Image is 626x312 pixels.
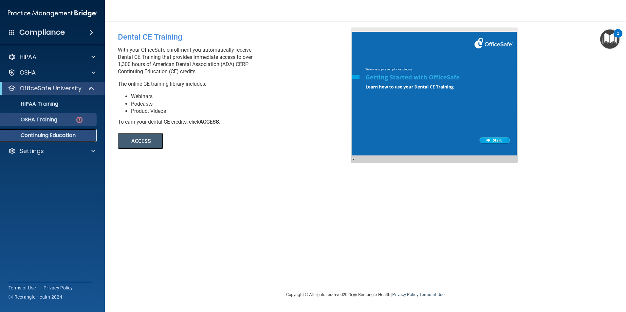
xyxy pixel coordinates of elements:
p: Continuing Education [4,132,94,139]
p: OfficeSafe University [20,84,82,92]
p: HIPAA Training [4,101,58,107]
span: Ⓒ Rectangle Health 2024 [9,294,62,300]
p: HIPAA [20,53,36,61]
a: Terms of Use [419,292,445,297]
div: Copyright © All rights reserved 2025 @ Rectangle Health | | [246,284,485,305]
p: OSHA [20,69,36,77]
h4: Compliance [19,28,65,37]
img: danger-circle.6113f641.png [75,116,83,124]
img: PMB logo [8,7,97,20]
a: Privacy Policy [44,285,73,291]
p: OSHA Training [4,116,57,123]
p: Settings [20,147,44,155]
a: Terms of Use [9,285,36,291]
div: Dental CE Training [118,27,356,46]
div: 2 [617,33,619,42]
a: OSHA [8,69,95,77]
li: Product Videos [131,108,356,115]
div: To earn your dental CE credits, click . [118,118,356,126]
a: HIPAA [8,53,95,61]
p: With your OfficeSafe enrollment you automatically receive Dental CE Training that provides immedi... [118,46,356,75]
button: ACCESS [118,133,163,149]
a: OfficeSafe University [8,84,95,92]
li: Webinars [131,93,356,100]
li: Podcasts [131,100,356,108]
a: Settings [8,147,95,155]
a: ACCESS [118,139,297,144]
button: Open Resource Center, 2 new notifications [600,29,619,49]
b: ACCESS [199,119,219,125]
a: Privacy Policy [392,292,418,297]
p: The online CE training library includes: [118,80,356,88]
